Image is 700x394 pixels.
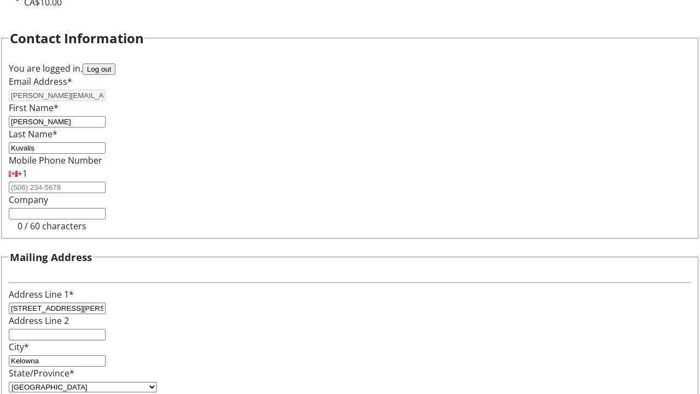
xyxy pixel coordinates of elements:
[17,220,86,232] tr-character-limit: 0 / 60 characters
[9,76,72,88] label: Email Address*
[9,303,106,314] input: Address
[9,182,106,193] input: (506) 234-5678
[10,28,144,48] h2: Contact Information
[9,154,102,166] label: Mobile Phone Number
[9,62,691,75] div: You are logged in.
[9,288,74,300] label: Address Line 1*
[9,128,57,140] label: Last Name*
[9,341,29,353] label: City*
[83,63,115,75] button: Log out
[9,367,74,379] label: State/Province*
[10,250,92,265] h3: Mailing Address
[9,102,59,114] label: First Name*
[9,355,106,367] input: City
[9,194,48,206] label: Company
[9,315,69,327] label: Address Line 2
